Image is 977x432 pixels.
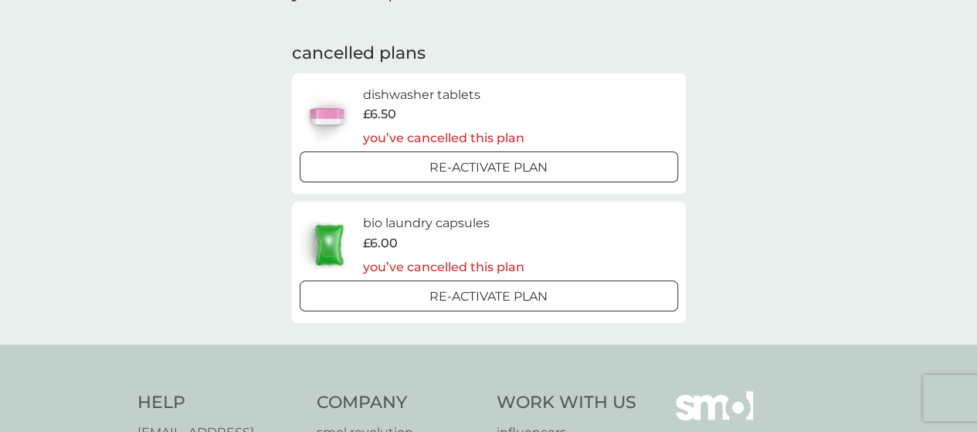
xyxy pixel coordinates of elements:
img: bio laundry capsules [300,218,358,272]
button: Re-activate Plan [300,281,678,311]
p: you’ve cancelled this plan [362,257,524,277]
img: dishwasher tablets [300,89,354,143]
h6: bio laundry capsules [362,213,524,233]
p: Re-activate Plan [429,287,548,307]
h4: Work With Us [497,391,636,415]
p: Re-activate Plan [429,158,548,178]
h4: Help [137,391,302,415]
button: Re-activate Plan [300,151,678,182]
span: £6.50 [362,104,395,124]
p: you’ve cancelled this plan [362,128,524,148]
h4: Company [317,391,481,415]
span: £6.00 [362,233,397,253]
h6: dishwasher tablets [362,85,524,105]
h2: cancelled plans [292,42,686,66]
